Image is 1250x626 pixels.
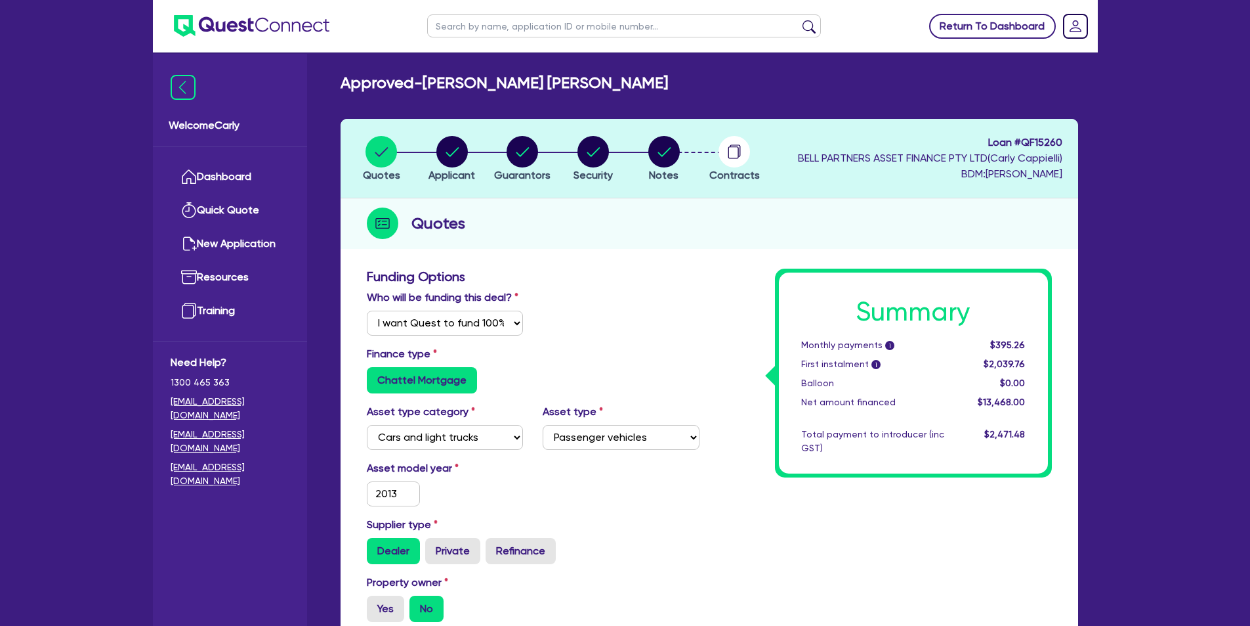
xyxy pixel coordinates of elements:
[363,169,400,181] span: Quotes
[929,14,1056,39] a: Return To Dashboard
[791,395,954,409] div: Net amount financed
[493,135,551,184] button: Guarantors
[171,376,289,390] span: 1300 465 363
[486,538,556,564] label: Refinance
[357,460,533,476] label: Asset model year
[411,212,465,235] h2: Quotes
[174,15,329,37] img: quest-connect-logo-blue
[984,429,1025,439] span: $2,471.48
[428,135,476,184] button: Applicant
[791,357,954,371] div: First instalment
[367,367,477,393] label: Chattel Mortgage
[798,135,1062,150] span: Loan # QF15260
[791,428,954,455] div: Total payment to introducer (inc GST)
[427,14,821,37] input: Search by name, application ID or mobile number...
[367,346,437,362] label: Finance type
[171,460,289,488] a: [EMAIL_ADDRESS][DOMAIN_NAME]
[573,135,614,184] button: Security
[409,596,444,622] label: No
[171,355,289,370] span: Need Help?
[367,517,438,533] label: Supplier type
[367,269,699,284] h3: Funding Options
[984,359,1025,369] span: $2,039.76
[990,340,1025,350] span: $395.26
[367,290,518,305] label: Who will be funding this deal?
[648,135,680,184] button: Notes
[709,135,760,184] button: Contracts
[367,404,475,420] label: Asset type category
[181,236,197,252] img: new-application
[169,118,291,133] span: Welcome Carly
[171,428,289,455] a: [EMAIL_ADDRESS][DOMAIN_NAME]
[171,75,196,100] img: icon-menu-close
[181,303,197,319] img: training
[573,169,613,181] span: Security
[798,166,1062,182] span: BDM: [PERSON_NAME]
[367,575,448,591] label: Property owner
[709,169,760,181] span: Contracts
[171,294,289,328] a: Training
[362,135,401,184] button: Quotes
[791,338,954,352] div: Monthly payments
[171,194,289,227] a: Quick Quote
[181,202,197,218] img: quick-quote
[649,169,678,181] span: Notes
[171,227,289,261] a: New Application
[978,397,1025,407] span: $13,468.00
[367,208,398,239] img: step-icon
[181,269,197,285] img: resources
[1000,378,1025,388] span: $0.00
[543,404,603,420] label: Asset type
[341,74,668,93] h2: Approved - [PERSON_NAME] [PERSON_NAME]
[791,376,954,390] div: Balloon
[801,296,1026,328] h1: Summary
[171,261,289,294] a: Resources
[367,538,420,564] label: Dealer
[425,538,480,564] label: Private
[367,596,404,622] label: Yes
[798,152,1062,164] span: BELL PARTNERS ASSET FINANCE PTY LTD ( Carly Cappielli )
[428,169,475,181] span: Applicant
[1058,9,1093,43] a: Dropdown toggle
[494,169,551,181] span: Guarantors
[885,341,894,350] span: i
[871,360,881,369] span: i
[171,395,289,422] a: [EMAIL_ADDRESS][DOMAIN_NAME]
[171,160,289,194] a: Dashboard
